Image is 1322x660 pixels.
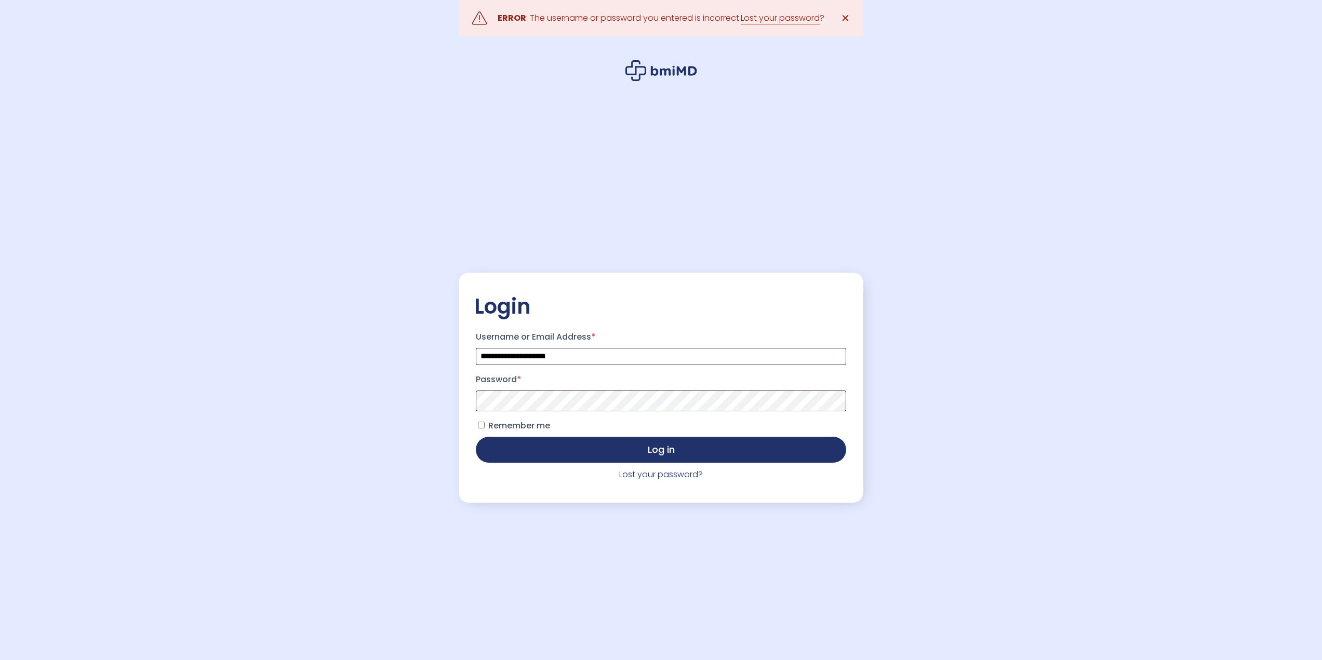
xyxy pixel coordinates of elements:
a: Lost your password [741,12,820,24]
h2: Login [474,293,848,319]
input: Remember me [478,422,485,428]
span: Remember me [488,420,550,432]
label: Password [476,371,846,388]
strong: ERROR [498,12,526,24]
label: Username or Email Address [476,329,846,345]
div: : The username or password you entered is incorrect. ? [498,11,824,25]
a: Lost your password? [619,468,703,480]
a: ✕ [835,8,856,29]
button: Log in [476,437,846,463]
span: ✕ [841,11,850,25]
